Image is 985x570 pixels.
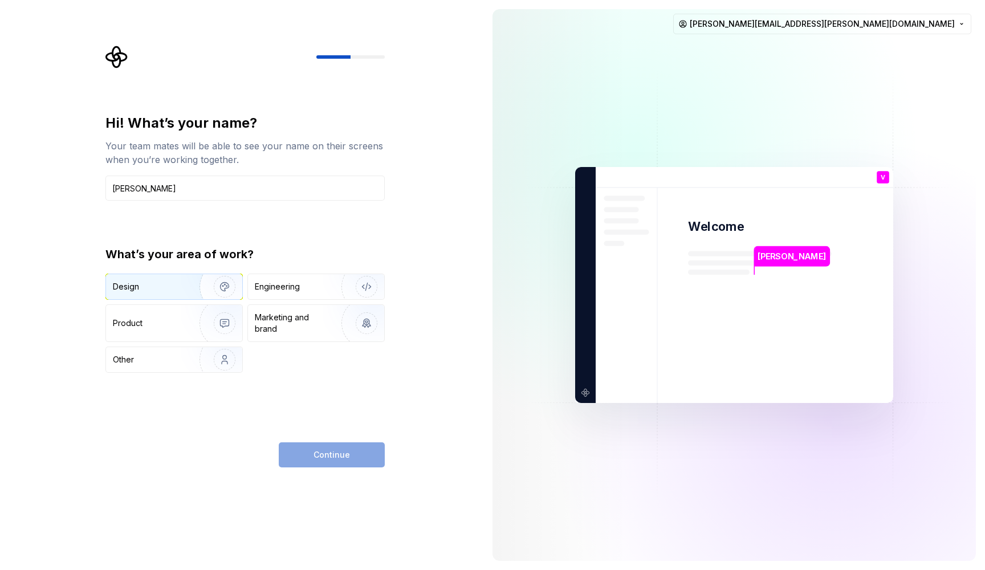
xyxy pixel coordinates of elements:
svg: Supernova Logo [105,46,128,68]
p: [PERSON_NAME] [758,250,826,263]
div: Design [113,281,139,292]
p: V [881,174,885,181]
p: Welcome [688,218,744,235]
div: Other [113,354,134,365]
button: [PERSON_NAME][EMAIL_ADDRESS][PERSON_NAME][DOMAIN_NAME] [673,14,971,34]
div: Your team mates will be able to see your name on their screens when you’re working together. [105,139,385,166]
div: What’s your area of work? [105,246,385,262]
input: Han Solo [105,176,385,201]
span: [PERSON_NAME][EMAIL_ADDRESS][PERSON_NAME][DOMAIN_NAME] [690,18,955,30]
div: Hi! What’s your name? [105,114,385,132]
div: Marketing and brand [255,312,332,335]
div: Product [113,317,143,329]
div: Engineering [255,281,300,292]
